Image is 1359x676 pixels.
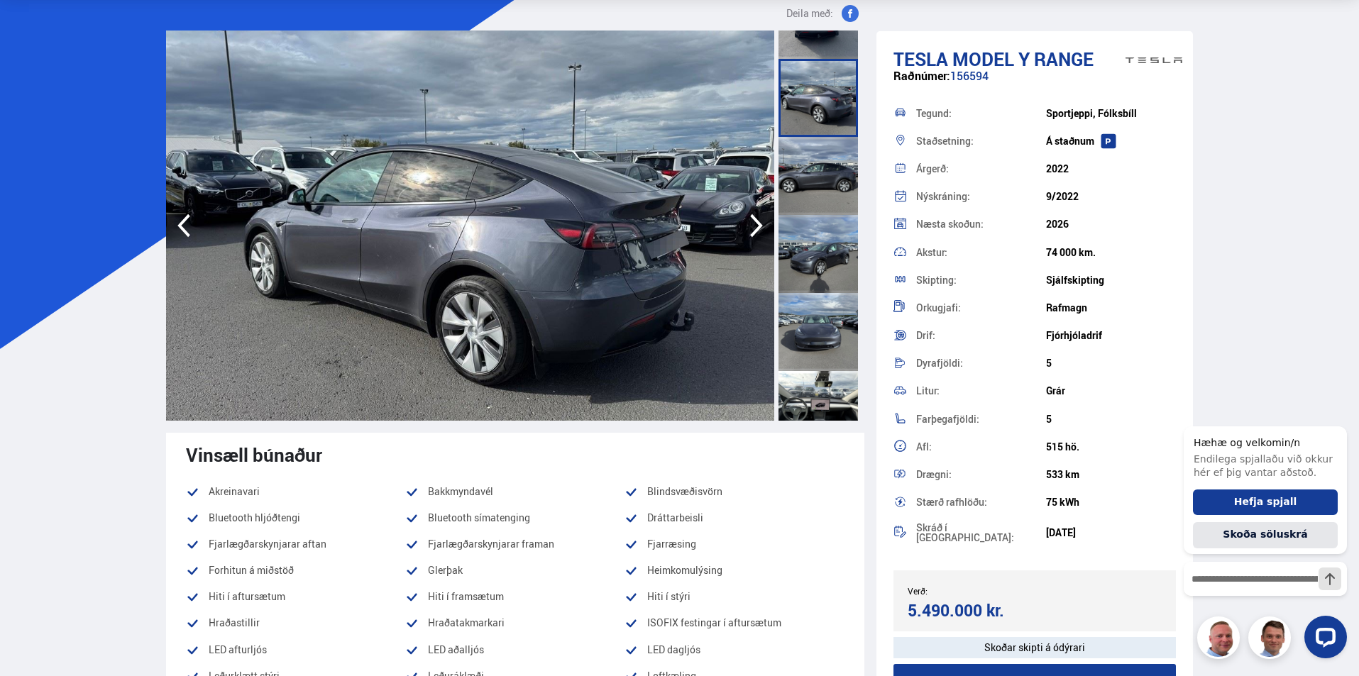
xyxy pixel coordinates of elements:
[625,562,844,579] li: Heimkomulýsing
[1046,441,1176,453] div: 515 hö.
[1046,527,1176,538] div: [DATE]
[1126,38,1182,82] img: brand logo
[625,509,844,526] li: Dráttarbeisli
[916,414,1046,424] div: Farþegafjöldi:
[1046,218,1176,230] div: 2026
[186,562,405,579] li: Forhitun á miðstöð
[186,614,405,631] li: Hraðastillir
[166,31,774,421] img: 3605022.jpeg
[1172,400,1353,670] iframe: LiveChat chat widget
[405,509,625,526] li: Bluetooth símatenging
[916,331,1046,340] div: Drif:
[186,536,405,553] li: Fjarlægðarskynjarar aftan
[908,601,1030,620] div: 5.490.000 kr.
[1046,330,1176,341] div: Fjórhjóladrif
[1046,497,1176,508] div: 75 kWh
[916,386,1046,396] div: Litur:
[625,614,844,631] li: ISOFIX festingar í aftursætum
[916,136,1046,146] div: Staðsetning:
[625,483,844,500] li: Blindsvæðisvörn
[1046,414,1176,425] div: 5
[1046,469,1176,480] div: 533 km
[186,444,844,465] div: Vinsæll búnaður
[916,523,1046,543] div: Skráð í [GEOGRAPHIC_DATA]:
[916,248,1046,257] div: Akstur:
[1046,108,1176,119] div: Sportjeppi, Fólksbíll
[916,303,1046,313] div: Orkugjafi:
[786,5,833,22] span: Deila með:
[405,588,625,605] li: Hiti í framsætum
[916,219,1046,229] div: Næsta skoðun:
[405,483,625,500] li: Bakkmyndavél
[916,164,1046,174] div: Árgerð:
[405,562,625,579] li: Glerþak
[916,470,1046,480] div: Drægni:
[908,586,1035,596] div: Verð:
[916,192,1046,201] div: Nýskráning:
[893,46,948,72] span: Tesla
[893,637,1177,658] div: Skoðar skipti á ódýrari
[186,509,405,526] li: Bluetooth hljóðtengi
[893,70,1177,97] div: 156594
[1046,163,1176,174] div: 2022
[405,536,625,553] li: Fjarlægðarskynjarar framan
[916,497,1046,507] div: Stærð rafhlöðu:
[916,442,1046,452] div: Afl:
[1046,275,1176,286] div: Sjálfskipting
[1046,358,1176,369] div: 5
[1046,385,1176,397] div: Grár
[625,536,844,553] li: Fjarræsing
[1046,302,1176,314] div: Rafmagn
[186,588,405,605] li: Hiti í aftursætum
[186,483,405,500] li: Akreinavari
[625,588,844,605] li: Hiti í stýri
[405,641,625,658] li: LED aðalljós
[186,641,405,658] li: LED afturljós
[625,641,844,658] li: LED dagljós
[916,358,1046,368] div: Dyrafjöldi:
[893,68,950,84] span: Raðnúmer:
[952,46,1094,72] span: Model Y RANGE
[781,5,864,22] button: Deila með:
[916,109,1046,118] div: Tegund:
[1046,247,1176,258] div: 74 000 km.
[405,614,625,631] li: Hraðatakmarkari
[1046,135,1176,147] div: Á staðnum
[1046,191,1176,202] div: 9/2022
[916,275,1046,285] div: Skipting:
